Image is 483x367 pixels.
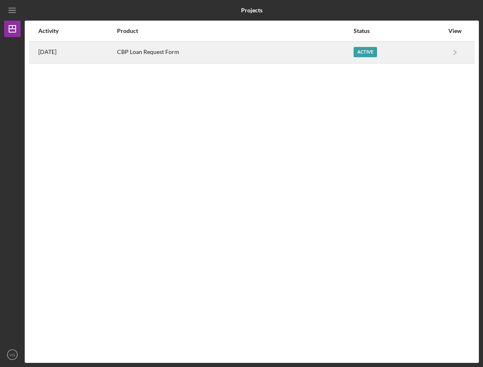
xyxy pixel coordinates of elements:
[241,7,263,14] b: Projects
[4,346,21,363] button: VG
[38,49,56,55] time: 2025-08-18 20:14
[117,42,353,63] div: CBP Loan Request Form
[354,28,444,34] div: Status
[9,353,15,357] text: VG
[354,47,377,57] div: Active
[117,28,353,34] div: Product
[445,28,465,34] div: View
[38,28,116,34] div: Activity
